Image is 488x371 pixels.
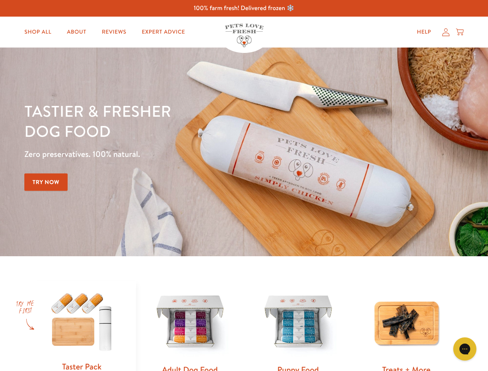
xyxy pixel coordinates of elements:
[449,335,480,363] iframe: Gorgias live chat messenger
[24,174,68,191] a: Try Now
[95,24,132,40] a: Reviews
[136,24,191,40] a: Expert Advice
[61,24,92,40] a: About
[18,24,58,40] a: Shop All
[24,101,317,141] h1: Tastier & fresher dog food
[411,24,437,40] a: Help
[225,24,264,47] img: Pets Love Fresh
[24,147,317,161] p: Zero preservatives. 100% natural.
